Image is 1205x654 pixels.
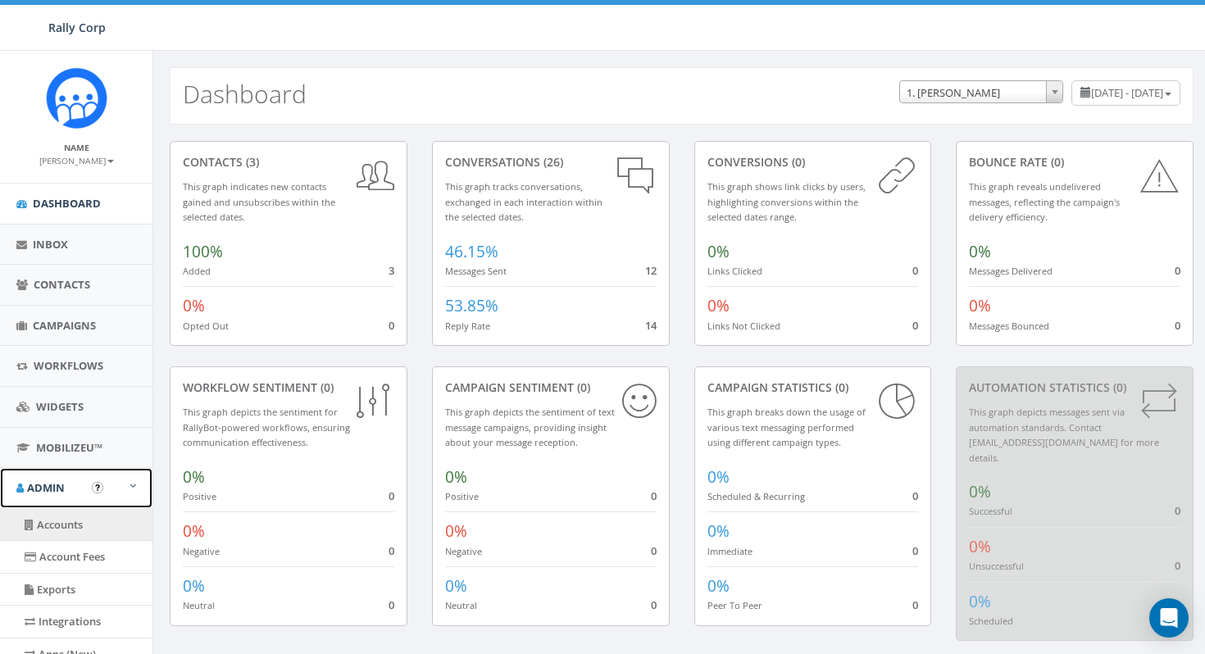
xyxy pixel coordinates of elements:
span: 0 [651,597,657,612]
span: (0) [1110,379,1126,395]
span: 0 [651,543,657,558]
div: contacts [183,154,394,170]
span: 0 [1175,318,1180,333]
small: Negative [183,545,220,557]
span: 0% [445,466,467,488]
span: 0% [969,536,991,557]
span: (0) [574,379,590,395]
span: 0% [969,295,991,316]
div: conversions [707,154,919,170]
span: 12 [645,263,657,278]
small: This graph depicts the sentiment for RallyBot-powered workflows, ensuring communication effective... [183,406,350,448]
span: 0 [1175,263,1180,278]
span: Inbox [33,237,68,252]
span: 0% [183,575,205,597]
span: 0 [912,543,918,558]
span: 3 [389,263,394,278]
span: 0% [183,520,205,542]
small: Neutral [445,599,477,611]
span: 0 [651,488,657,503]
div: Open Intercom Messenger [1149,598,1189,638]
span: Dashboard [33,196,101,211]
span: 0% [969,241,991,262]
small: Messages Bounced [969,320,1049,332]
div: Automation Statistics [969,379,1180,396]
small: This graph depicts messages sent via automation standards. Contact [EMAIL_ADDRESS][DOMAIN_NAME] f... [969,406,1159,464]
span: 0% [969,481,991,502]
img: Icon_1.png [46,67,107,129]
a: [PERSON_NAME] [39,152,114,167]
small: Reply Rate [445,320,490,332]
span: 0 [1175,558,1180,573]
span: 0 [389,597,394,612]
span: 0% [707,520,730,542]
span: 0% [445,575,467,597]
small: This graph indicates new contacts gained and unsubscribes within the selected dates. [183,180,335,223]
span: (0) [1048,154,1064,170]
small: This graph breaks down the usage of various text messaging performed using different campaign types. [707,406,866,448]
span: Workflows [34,358,103,373]
span: 0% [969,591,991,612]
div: Workflow Sentiment [183,379,394,396]
span: 46.15% [445,241,498,262]
h2: Dashboard [183,80,307,107]
small: This graph shows link clicks by users, highlighting conversions within the selected dates range. [707,180,866,223]
span: (0) [789,154,805,170]
span: 100% [183,241,223,262]
div: conversations [445,154,657,170]
small: Name [64,142,89,153]
span: 0 [912,318,918,333]
small: Added [183,265,211,277]
span: 0 [912,597,918,612]
span: 0% [183,466,205,488]
span: 0 [389,543,394,558]
small: Messages Sent [445,265,507,277]
small: Neutral [183,599,215,611]
span: MobilizeU™ [36,440,102,455]
span: 0 [912,488,918,503]
span: 1. James Martin [900,81,1062,104]
span: 0 [1175,503,1180,518]
small: Scheduled [969,615,1013,627]
span: (0) [832,379,848,395]
span: 0% [707,466,730,488]
div: Bounce Rate [969,154,1180,170]
span: [DATE] - [DATE] [1091,85,1163,100]
small: [PERSON_NAME] [39,155,114,166]
span: 53.85% [445,295,498,316]
div: Campaign Sentiment [445,379,657,396]
small: Scheduled & Recurring [707,490,805,502]
small: Negative [445,545,482,557]
small: Opted Out [183,320,229,332]
small: Peer To Peer [707,599,762,611]
span: 0% [183,295,205,316]
span: (26) [540,154,563,170]
span: 0 [389,488,394,503]
small: Positive [445,490,479,502]
span: Widgets [36,399,84,414]
span: 14 [645,318,657,333]
span: 0% [707,575,730,597]
span: 0 [389,318,394,333]
span: 1. James Martin [899,80,1063,103]
small: Positive [183,490,216,502]
span: Admin [27,480,65,495]
span: Contacts [34,277,90,292]
small: This graph depicts the sentiment of text message campaigns, providing insight about your message ... [445,406,615,448]
div: Campaign Statistics [707,379,919,396]
small: Links Not Clicked [707,320,780,332]
span: (0) [317,379,334,395]
button: Open In-App Guide [92,482,103,493]
small: This graph reveals undelivered messages, reflecting the campaign's delivery efficiency. [969,180,1120,223]
span: 0% [707,295,730,316]
small: Unsuccessful [969,560,1024,572]
span: Rally Corp [48,20,106,35]
small: Links Clicked [707,265,762,277]
small: This graph tracks conversations, exchanged in each interaction within the selected dates. [445,180,602,223]
span: 0 [912,263,918,278]
span: 0% [707,241,730,262]
small: Messages Delivered [969,265,1053,277]
span: Campaigns [33,318,96,333]
small: Immediate [707,545,753,557]
span: (3) [243,154,259,170]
